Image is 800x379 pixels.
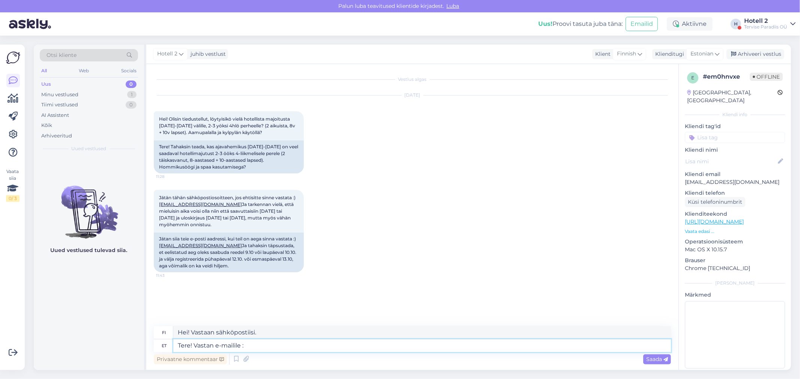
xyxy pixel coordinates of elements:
span: Saada [646,356,668,363]
div: Privaatne kommentaar [154,354,227,364]
div: Arhiveeritud [41,132,72,140]
span: Estonian [690,50,713,58]
span: Otsi kliente [47,51,77,59]
p: Kliendi tag'id [685,122,785,130]
div: juhib vestlust [188,50,226,58]
p: Mac OS X 10.15.7 [685,246,785,254]
p: Kliendi nimi [685,146,785,154]
div: Kliendi info [685,111,785,118]
div: H [731,19,741,29]
p: Brauser [685,257,785,264]
div: Vaata siia [6,168,20,202]
span: e [691,75,694,81]
div: # em0hnvxe [703,72,750,81]
div: Aktiivne [667,17,713,31]
img: No chats [34,172,144,240]
input: Lisa tag [685,132,785,143]
div: Arhiveeri vestlus [726,49,784,59]
div: 0 [126,101,137,109]
p: Vaata edasi ... [685,228,785,235]
p: Chrome [TECHNICAL_ID] [685,264,785,272]
div: Web [78,66,91,76]
div: Tervise Paradiis OÜ [744,24,787,30]
p: Operatsioonisüsteem [685,238,785,246]
p: [EMAIL_ADDRESS][DOMAIN_NAME] [685,178,785,186]
div: 0 / 3 [6,195,20,202]
div: et [162,339,167,352]
img: Askly Logo [6,51,20,65]
div: Küsi telefoninumbrit [685,197,745,207]
textarea: Tere! Vastan e-mailile :) [173,339,671,352]
p: Kliendi email [685,170,785,178]
span: Offline [750,73,783,81]
div: Kõik [41,122,52,129]
div: Klient [592,50,611,58]
div: [PERSON_NAME] [685,280,785,286]
div: Hotell 2 [744,18,787,24]
p: Kliendi telefon [685,189,785,197]
div: Tiimi vestlused [41,101,78,109]
div: 0 [126,81,137,88]
div: Minu vestlused [41,91,78,98]
div: 1 [127,91,137,98]
div: AI Assistent [41,112,69,119]
p: Uued vestlused tulevad siia. [51,246,128,254]
p: Märkmed [685,291,785,299]
div: All [40,66,48,76]
span: Hotell 2 [157,50,177,58]
b: Uus! [538,20,552,27]
input: Lisa nimi [685,157,776,166]
span: Hei! Olisin tiedustellut, löytyisikö vielä hotellista majoitusta [DATE]-[DATE] välille, 2-3 yöksi... [159,116,296,135]
span: Uued vestlused [72,145,107,152]
div: fi [162,326,166,339]
div: [DATE] [154,92,671,98]
a: Hotell 2Tervise Paradiis OÜ [744,18,795,30]
a: [EMAIL_ADDRESS][DOMAIN_NAME] [159,201,242,207]
textarea: Hei! Vastaan ​​sähköpostiisi. [173,326,671,339]
span: Luba [444,3,462,9]
button: Emailid [626,17,658,31]
span: 11:28 [156,174,184,179]
a: [EMAIL_ADDRESS][DOMAIN_NAME] [159,243,242,248]
span: Finnish [617,50,636,58]
div: [GEOGRAPHIC_DATA], [GEOGRAPHIC_DATA] [687,89,777,104]
p: Klienditeekond [685,210,785,218]
div: Uus [41,81,51,88]
div: Socials [120,66,138,76]
div: Jätan siia teie e-posti aadressi, kui teil on aega sinna vastata :) Ja tahaksin täpsustada, et ee... [154,233,304,272]
div: Vestlus algas [154,76,671,83]
span: Jätän tähän sähköpostiosoitteen, jos ehtisitte sinne vastata :) Ja tarkennan vielä, että mieluisi... [159,195,296,227]
div: Tere! Tahaksin teada, kas ajavahemikus [DATE]-[DATE] on veel saadaval hotellimajutust 2-3 ööks 4-... [154,140,304,173]
div: Proovi tasuta juba täna: [538,19,623,28]
a: [URL][DOMAIN_NAME] [685,218,744,225]
span: 11:43 [156,273,184,278]
div: Klienditugi [652,50,684,58]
